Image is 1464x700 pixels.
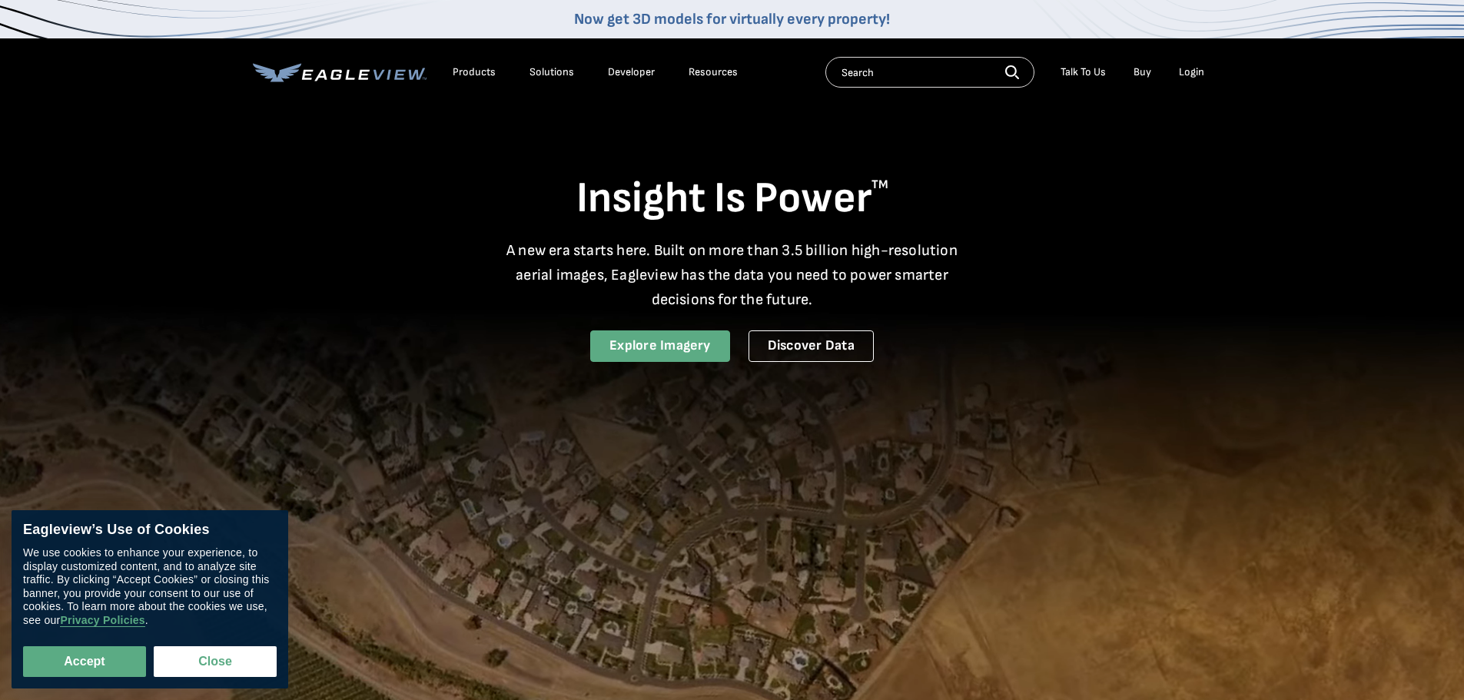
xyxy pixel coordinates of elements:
div: Eagleview’s Use of Cookies [23,522,277,539]
div: Login [1179,65,1204,79]
button: Accept [23,646,146,677]
a: Now get 3D models for virtually every property! [574,10,890,28]
sup: TM [871,177,888,192]
h1: Insight Is Power [253,172,1212,226]
div: Solutions [529,65,574,79]
div: Talk To Us [1061,65,1106,79]
input: Search [825,57,1034,88]
a: Buy [1134,65,1151,79]
a: Privacy Policies [60,614,144,627]
a: Developer [608,65,655,79]
p: A new era starts here. Built on more than 3.5 billion high-resolution aerial images, Eagleview ha... [497,238,968,312]
div: We use cookies to enhance your experience, to display customized content, and to analyze site tra... [23,546,277,627]
div: Products [453,65,496,79]
div: Resources [689,65,738,79]
a: Explore Imagery [590,330,730,362]
a: Discover Data [749,330,874,362]
button: Close [154,646,277,677]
